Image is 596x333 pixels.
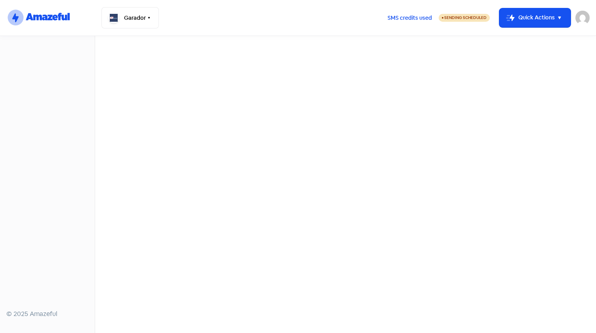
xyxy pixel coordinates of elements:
img: User [575,11,590,25]
div: © 2025 Amazeful [6,309,88,319]
button: Quick Actions [499,8,571,27]
a: Sending Scheduled [439,13,490,23]
span: SMS credits used [388,14,432,22]
span: Sending Scheduled [444,15,487,20]
button: Garador [101,7,159,28]
a: SMS credits used [381,13,439,21]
